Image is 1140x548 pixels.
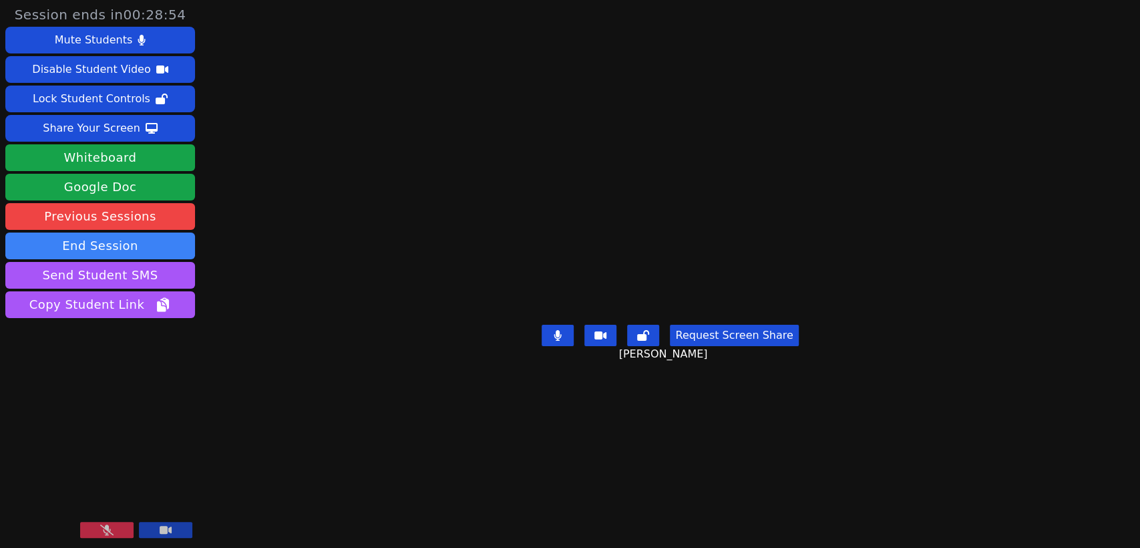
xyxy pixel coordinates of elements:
[124,7,186,23] time: 00:28:54
[55,29,132,51] div: Mute Students
[15,5,186,24] span: Session ends in
[5,262,195,289] button: Send Student SMS
[5,233,195,259] button: End Session
[5,86,195,112] button: Lock Student Controls
[33,88,150,110] div: Lock Student Controls
[5,27,195,53] button: Mute Students
[32,59,150,80] div: Disable Student Video
[670,325,798,346] button: Request Screen Share
[5,291,195,318] button: Copy Student Link
[5,115,195,142] button: Share Your Screen
[618,346,711,362] span: [PERSON_NAME]
[5,144,195,171] button: Whiteboard
[5,56,195,83] button: Disable Student Video
[5,203,195,230] a: Previous Sessions
[29,295,171,314] span: Copy Student Link
[43,118,140,139] div: Share Your Screen
[5,174,195,200] a: Google Doc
